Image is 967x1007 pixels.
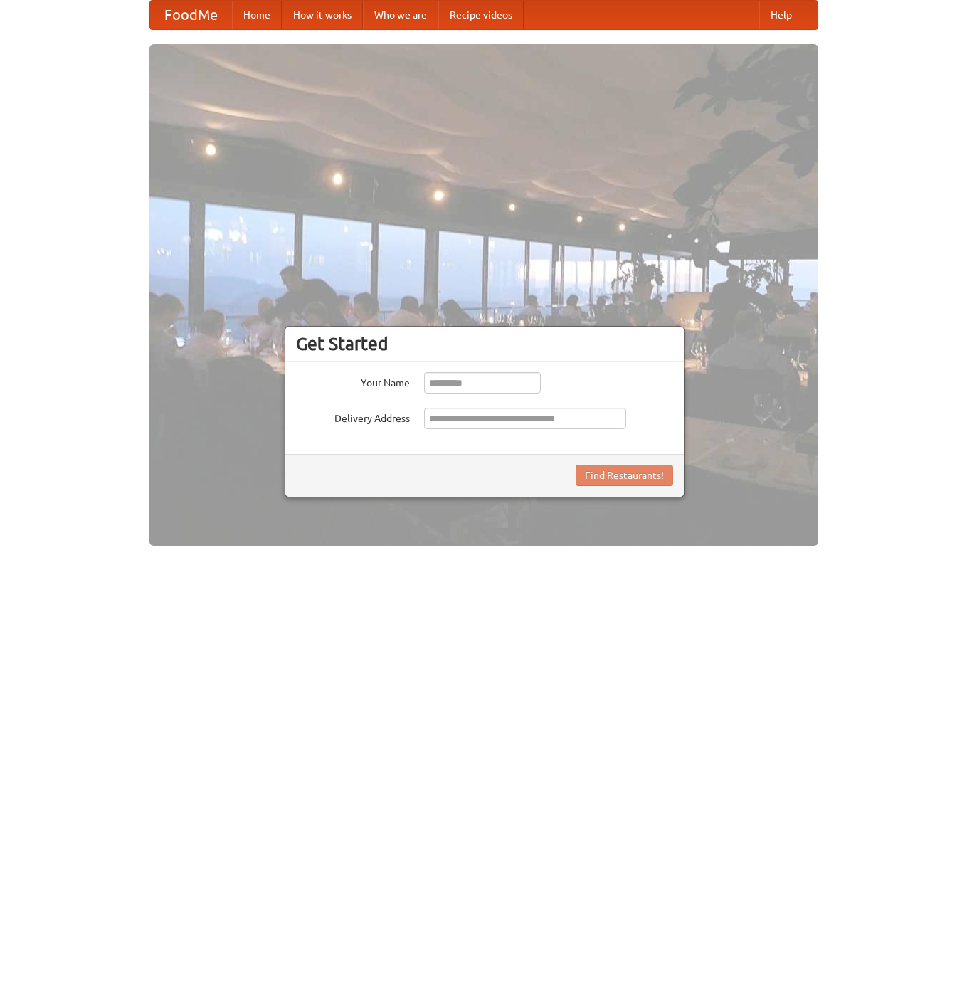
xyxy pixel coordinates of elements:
[576,465,673,486] button: Find Restaurants!
[363,1,438,29] a: Who we are
[150,1,232,29] a: FoodMe
[232,1,282,29] a: Home
[296,372,410,390] label: Your Name
[759,1,803,29] a: Help
[296,408,410,426] label: Delivery Address
[438,1,524,29] a: Recipe videos
[282,1,363,29] a: How it works
[296,333,673,354] h3: Get Started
